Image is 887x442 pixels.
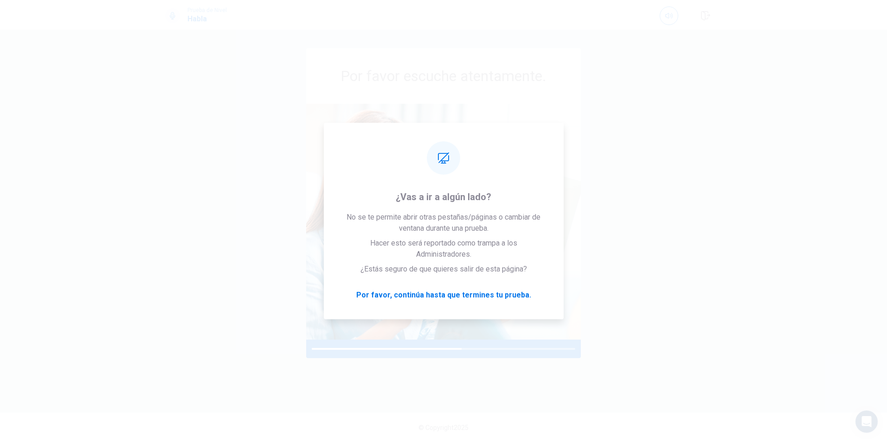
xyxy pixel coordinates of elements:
span: Por favor escuche atentamente. [341,67,546,85]
span: Prueba de Nivel [187,7,227,13]
span: © Copyright 2025 [418,424,469,431]
div: Open Intercom Messenger [855,410,878,433]
img: listen carefully [306,104,581,340]
h1: Habla [187,13,227,25]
